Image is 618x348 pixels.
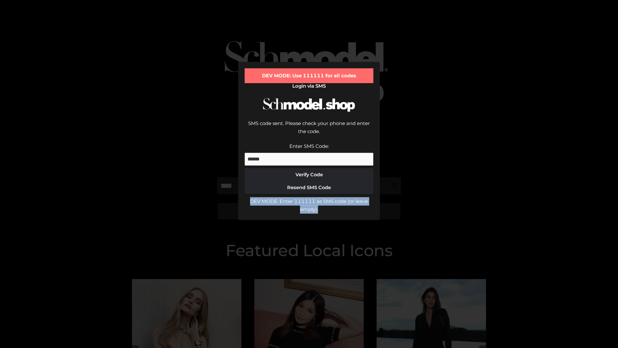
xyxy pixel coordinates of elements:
h2: Login via SMS [245,83,373,89]
label: Enter SMS Code: [289,143,329,149]
div: SMS code sent. Please check your phone and enter the code. [245,119,373,142]
button: Verify Code [245,168,373,181]
div: DEV MODE: Enter 111111 as SMS code (or leave empty). [245,197,373,214]
img: Schmodel Logo [261,92,357,118]
button: Resend SMS Code [245,181,373,194]
div: DEV MODE: Use 111111 for all codes [245,68,373,83]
